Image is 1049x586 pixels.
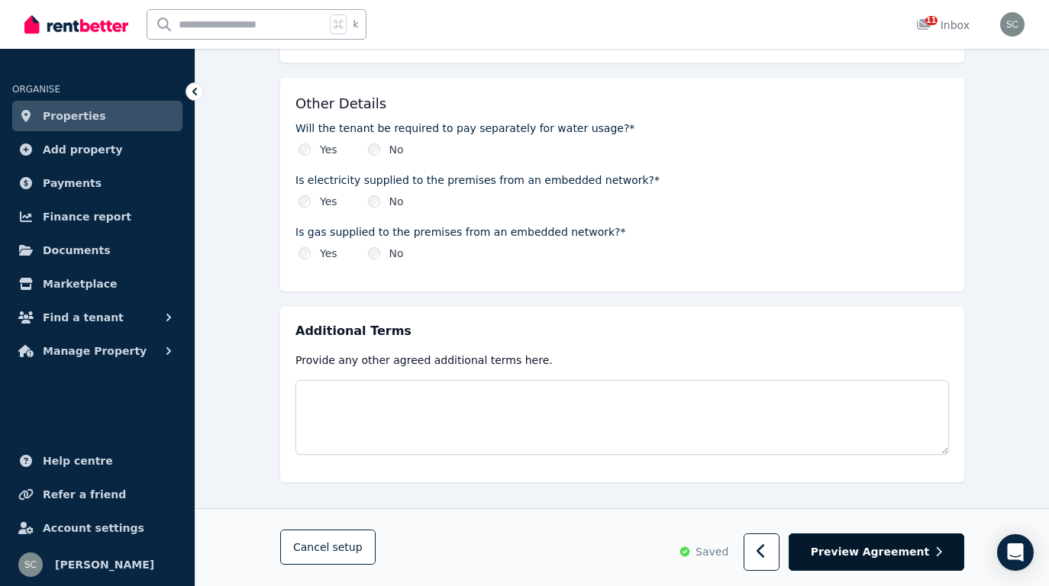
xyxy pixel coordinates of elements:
label: Yes [320,142,337,157]
span: Properties [43,107,106,125]
a: Account settings [12,513,182,543]
span: setup [332,540,362,555]
span: Add property [43,140,123,159]
img: Sabrina Chua [18,552,43,577]
label: Yes [320,194,337,209]
span: Refer a friend [43,485,126,504]
img: Sabrina Chua [1000,12,1025,37]
label: No [389,142,404,157]
span: ORGANISE [12,84,60,95]
a: Properties [12,101,182,131]
label: Will the tenant be required to pay separately for water usage?* [295,121,949,136]
a: Payments [12,168,182,198]
span: Manage Property [43,342,147,360]
a: Add property [12,134,182,165]
span: [PERSON_NAME] [55,555,154,574]
span: Account settings [43,519,144,537]
label: No [389,194,404,209]
div: Open Intercom Messenger [997,534,1034,571]
p: Provide any other agreed additional terms here. [295,353,949,368]
span: Finance report [43,208,131,226]
a: Marketplace [12,269,182,299]
a: Finance report [12,201,182,232]
button: Cancelsetup [280,530,376,565]
span: Saved [696,545,728,560]
span: k [353,18,358,31]
button: Preview Agreement [789,534,964,572]
label: No [389,246,404,261]
div: Inbox [916,18,970,33]
span: Documents [43,241,111,259]
a: Help centre [12,446,182,476]
span: Marketplace [43,275,117,293]
span: Additional Terms [295,322,412,340]
label: Is gas supplied to the premises from an embedded network?* [295,224,949,240]
label: Yes [320,246,337,261]
button: Manage Property [12,336,182,366]
a: Refer a friend [12,479,182,510]
span: Help centre [43,452,113,470]
span: Find a tenant [43,308,124,327]
button: Find a tenant [12,302,182,333]
label: Is electricity supplied to the premises from an embedded network?* [295,172,949,188]
span: 11 [925,16,938,25]
span: Preview Agreement [811,545,929,560]
span: Payments [43,174,102,192]
a: Documents [12,235,182,266]
span: Cancel [293,542,363,554]
img: RentBetter [24,13,128,36]
h5: Other Details [295,93,386,114]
